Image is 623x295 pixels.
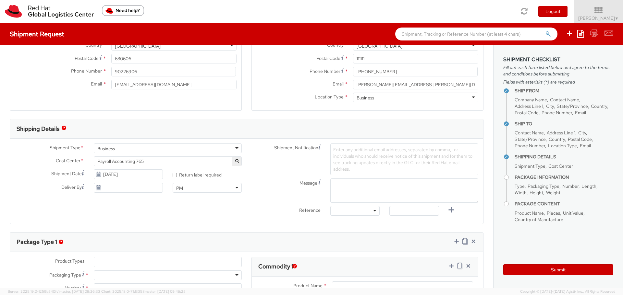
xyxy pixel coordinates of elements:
span: Country of Manufacture [515,217,563,222]
span: Height [530,190,543,196]
label: Return label required [173,171,223,178]
span: Payroll Accounting 765 [94,156,242,166]
h4: Ship From [515,88,613,93]
span: Company Name [515,97,547,103]
span: Length [581,183,596,189]
span: Copyright © [DATE]-[DATE] Agistix Inc., All Rights Reserved [520,289,615,294]
span: Number [562,183,579,189]
span: Address Line 1 [547,130,575,136]
span: Pieces [547,210,560,216]
span: Server: 2025.19.0-1259b540fc1 [8,289,100,294]
span: Postal Code [515,110,539,116]
span: Shipment Type [50,144,80,152]
span: Message [299,180,317,186]
div: [GEOGRAPHIC_DATA] [115,43,161,49]
span: Phone Number [310,68,340,74]
button: Need help? [102,5,144,16]
h3: Package Type 1 [17,239,57,245]
span: Email [91,81,102,87]
span: Address Line 1 [515,103,543,109]
h4: Package Information [515,175,613,180]
h3: Shipment Checklist [503,57,613,62]
span: Email [580,143,591,149]
span: Weight [546,190,560,196]
span: Email [575,110,586,116]
span: Country [591,103,607,109]
span: Product Name [515,210,544,216]
span: Postal Code [316,55,340,61]
span: Shipment Date [51,170,82,177]
div: Business [357,95,374,101]
span: Cost Center [56,157,80,165]
span: Postal Code [75,55,99,61]
span: Fields with asterisks (*) are required [503,79,613,85]
input: Shipment, Tracking or Reference Number (at least 4 chars) [395,28,557,40]
h4: Package Content [515,201,613,206]
span: Width [515,190,527,196]
div: Business [97,145,115,152]
span: Phone Number [515,143,545,149]
span: Phone Number [542,110,572,116]
span: Enter any additional email addresses, separated by comma, for individuals who should receive noti... [333,147,472,172]
h3: Shipping Details [17,126,59,132]
span: Postal Code [568,136,592,142]
span: master, [DATE] 08:26:33 [59,289,100,294]
span: Phone Number [71,68,102,74]
h4: Ship To [515,121,613,126]
div: [GEOGRAPHIC_DATA] [357,43,402,49]
span: Email [333,81,344,87]
span: Packaging Type [49,272,81,278]
span: Cost Center [548,163,573,169]
span: Deliver By [61,184,82,191]
h4: Shipment Request [10,30,64,38]
div: PM [176,185,183,191]
span: Product Name [293,283,323,289]
span: Contact Name [550,97,579,103]
span: Location Type [548,143,577,149]
span: Payroll Accounting 765 [97,158,238,164]
span: Contact Name [515,130,544,136]
span: Client: 2025.18.0-71d3358 [101,289,186,294]
h4: Shipping Details [515,154,613,159]
span: Unit Value [563,210,583,216]
span: City [578,130,586,136]
span: Product Types [55,258,84,264]
span: City [546,103,554,109]
span: Packaging Type [528,183,559,189]
button: Logout [538,6,568,17]
h3: Commodity 1 [258,263,293,270]
span: Country [549,136,565,142]
span: master, [DATE] 09:46:25 [145,289,186,294]
span: State/Province [515,136,546,142]
input: Return label required [173,173,177,177]
span: State/Province [557,103,588,109]
span: Reference [299,207,321,213]
span: Fill out each form listed below and agree to the terms and conditions before submitting [503,64,613,77]
span: [PERSON_NAME] [578,15,619,21]
span: Location Type [315,94,344,100]
span: Type [515,183,525,189]
button: Submit [503,264,613,275]
span: ▼ [615,16,619,21]
img: rh-logistics-00dfa346123c4ec078e1.svg [5,5,94,18]
span: Number [65,285,81,291]
span: Shipment Notification [274,144,318,151]
span: Shipment Type [515,163,545,169]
